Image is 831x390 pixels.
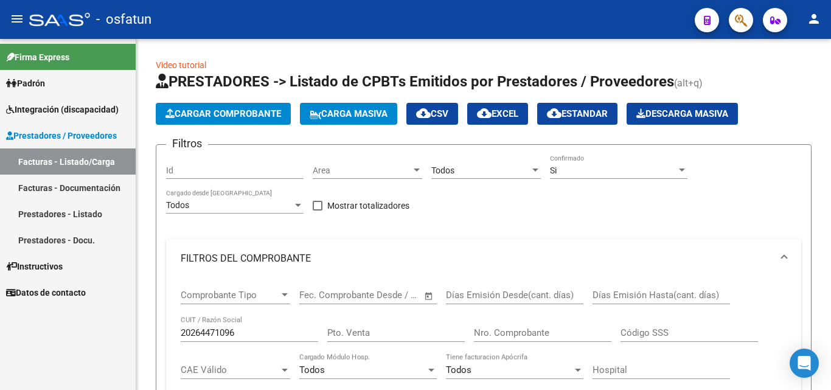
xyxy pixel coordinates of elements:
[790,349,819,378] div: Open Intercom Messenger
[181,252,772,265] mat-panel-title: FILTROS DEL COMPROBANTE
[6,50,69,64] span: Firma Express
[166,135,208,152] h3: Filtros
[6,77,45,90] span: Padrón
[299,364,325,375] span: Todos
[300,103,397,125] button: Carga Masiva
[166,200,189,210] span: Todos
[310,108,388,119] span: Carga Masiva
[181,290,279,301] span: Comprobante Tipo
[181,364,279,375] span: CAE Válido
[96,6,151,33] span: - osfatun
[477,108,518,119] span: EXCEL
[6,286,86,299] span: Datos de contacto
[467,103,528,125] button: EXCEL
[446,364,471,375] span: Todos
[156,103,291,125] button: Cargar Comprobante
[156,60,206,70] a: Video tutorial
[350,290,409,301] input: End date
[627,103,738,125] button: Descarga Masiva
[166,239,801,278] mat-expansion-panel-header: FILTROS DEL COMPROBANTE
[627,103,738,125] app-download-masive: Descarga masiva de comprobantes (adjuntos)
[416,106,431,120] mat-icon: cloud_download
[156,73,674,90] span: PRESTADORES -> Listado de CPBTs Emitidos por Prestadores / Proveedores
[165,108,281,119] span: Cargar Comprobante
[807,12,821,26] mat-icon: person
[431,165,454,175] span: Todos
[547,108,608,119] span: Estandar
[416,108,448,119] span: CSV
[406,103,458,125] button: CSV
[6,260,63,273] span: Instructivos
[313,165,411,176] span: Area
[10,12,24,26] mat-icon: menu
[674,77,703,89] span: (alt+q)
[537,103,617,125] button: Estandar
[6,103,119,116] span: Integración (discapacidad)
[299,290,339,301] input: Start date
[6,129,117,142] span: Prestadores / Proveedores
[636,108,728,119] span: Descarga Masiva
[550,165,557,175] span: Si
[547,106,562,120] mat-icon: cloud_download
[422,289,436,303] button: Open calendar
[477,106,492,120] mat-icon: cloud_download
[327,198,409,213] span: Mostrar totalizadores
